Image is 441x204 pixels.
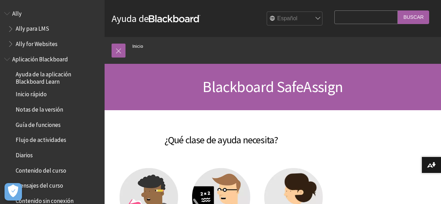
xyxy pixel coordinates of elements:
[203,77,343,96] span: Blackboard SafeAssign
[12,53,68,63] span: Aplicación Blackboard
[5,183,22,201] button: Abrir preferencias
[132,42,143,51] a: Inicio
[149,15,200,22] strong: Blackboard
[16,69,100,85] span: Ayuda de la aplicación Blackboard Learn
[16,89,47,98] span: Inicio rápido
[16,134,66,144] span: Flujo de actividades
[267,12,323,26] select: Site Language Selector
[16,149,33,159] span: Diarios
[112,12,200,25] a: Ayuda deBlackboard
[16,104,63,113] span: Notas de la versión
[16,119,61,128] span: Guía de funciones
[12,8,22,17] span: Ally
[16,38,58,47] span: Ally for Websites
[4,8,100,50] nav: Book outline for Anthology Ally Help
[16,165,66,174] span: Contenido del curso
[16,180,63,189] span: Mensajes del curso
[16,23,49,32] span: Ally para LMS
[398,10,429,24] input: Buscar
[112,124,331,147] h2: ¿Qué clase de ayuda necesita?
